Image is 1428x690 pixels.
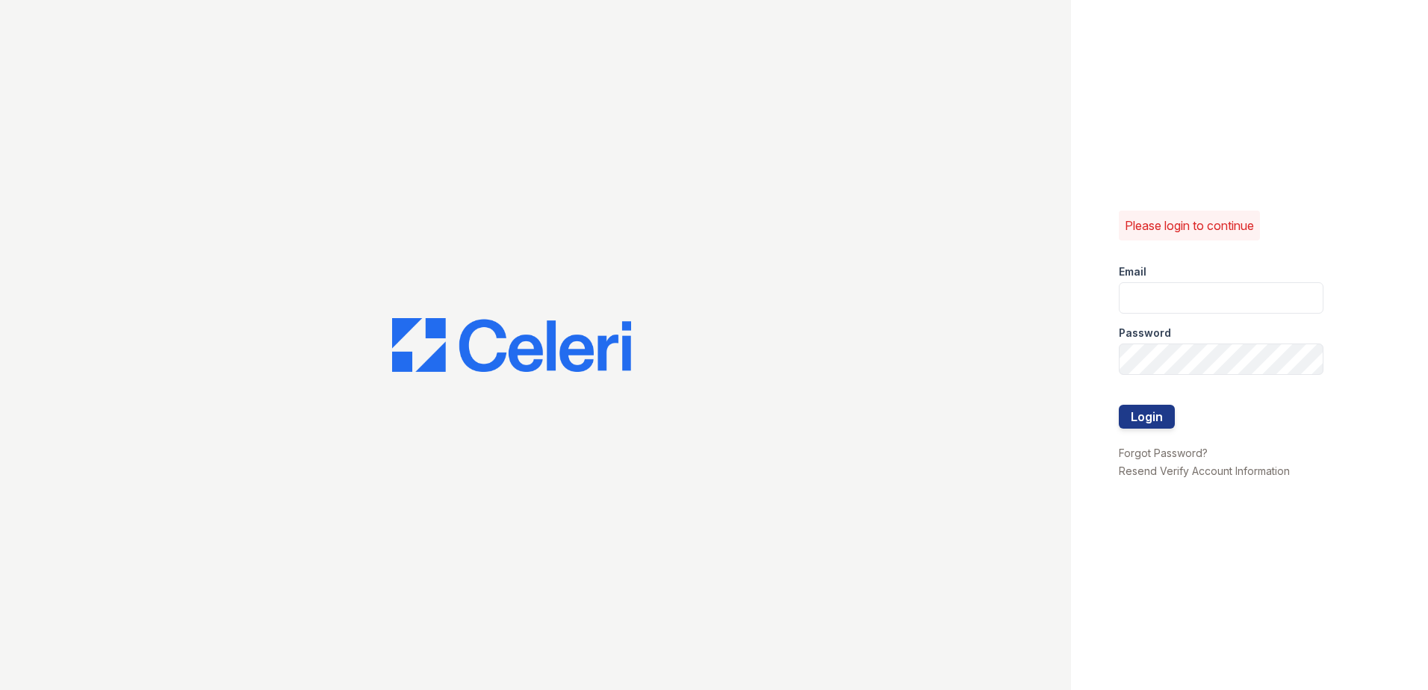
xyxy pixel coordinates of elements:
p: Please login to continue [1125,217,1254,234]
button: Login [1119,405,1175,429]
a: Forgot Password? [1119,447,1208,459]
label: Email [1119,264,1146,279]
label: Password [1119,326,1171,341]
img: CE_Logo_Blue-a8612792a0a2168367f1c8372b55b34899dd931a85d93a1a3d3e32e68fde9ad4.png [392,318,631,372]
a: Resend Verify Account Information [1119,464,1290,477]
